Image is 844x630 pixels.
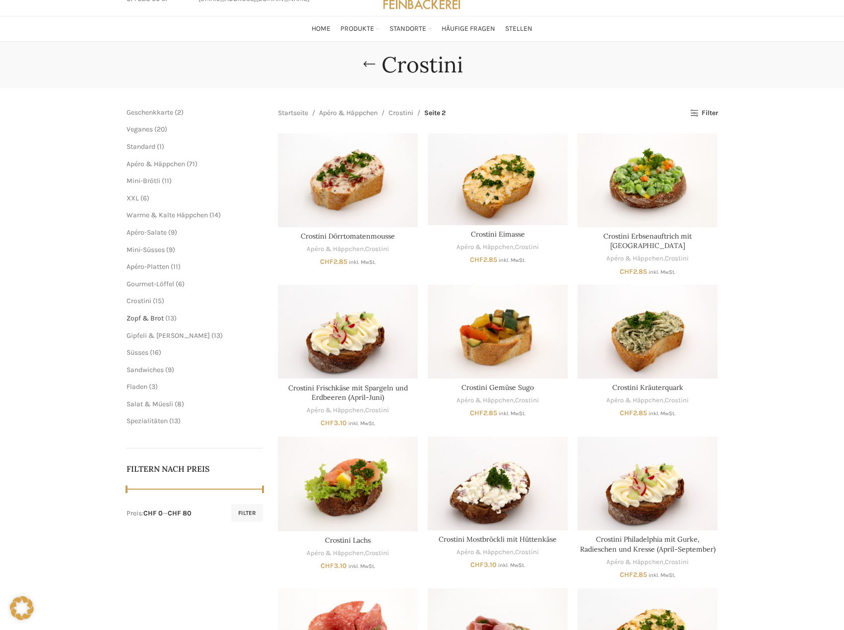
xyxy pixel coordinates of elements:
span: 16 [152,348,159,357]
span: 9 [169,246,173,254]
a: Crostini Frischkäse mit Spargeln und Erdbeeren (April-Juni) [288,383,408,402]
div: Preis: — [127,508,192,518]
small: inkl. MwSt. [649,572,675,578]
div: , [578,396,717,405]
span: Seite 2 [424,108,446,119]
a: Crostini Mostbröckli mit Hüttenkäse [439,535,557,544]
a: Zopf & Brot [127,314,164,322]
a: Veganes [127,125,153,133]
a: Crostini Gemüse Sugo [461,383,534,392]
a: Home [312,19,330,39]
div: , [428,548,568,557]
bdi: 2.85 [320,257,347,266]
span: CHF [321,419,334,427]
span: CHF [321,562,334,570]
span: 9 [168,366,172,374]
span: 11 [173,262,178,271]
span: 8 [177,400,182,408]
a: Apéro & Häppchen [127,160,185,168]
span: Stellen [505,24,532,34]
div: , [578,558,717,567]
a: Crostini Dörrtomatenmousse [301,232,395,241]
small: inkl. MwSt. [348,563,375,569]
a: Crostini Dörrtomatenmousse [278,133,418,227]
a: Crostini [665,396,689,405]
a: Warme & Kalte Häppchen [127,211,208,219]
a: Häufige Fragen [442,19,495,39]
span: 20 [157,125,165,133]
a: Crostini Kräuterquark [578,285,717,378]
a: Crostini Erbsenauftrich mit Philadelphia [578,133,717,227]
a: Apéro & Häppchen [319,108,378,119]
span: 6 [178,280,182,288]
span: CHF 0 [143,509,163,517]
a: Crostini Kräuterquark [612,383,683,392]
bdi: 2.85 [620,409,647,417]
span: 2 [177,108,181,117]
bdi: 2.85 [470,255,497,264]
bdi: 2.85 [620,570,647,579]
a: Apéro & Häppchen [456,396,514,405]
span: 3 [151,382,155,391]
span: XXL [127,194,139,202]
a: Crostini Erbsenauftrich mit [GEOGRAPHIC_DATA] [603,232,692,251]
span: Apéro-Platten [127,262,169,271]
a: Mini-Brötli [127,177,160,185]
a: Sandwiches [127,366,164,374]
a: Crostini Eimasse [428,133,568,225]
span: Geschenkkarte [127,108,173,117]
a: Gipfeli & [PERSON_NAME] [127,331,210,340]
bdi: 2.85 [470,409,497,417]
a: Crostini Lachs [278,437,418,531]
a: Apéro-Salate [127,228,167,237]
div: , [578,254,717,263]
bdi: 3.10 [470,561,497,569]
span: Salat & Müesli [127,400,173,408]
a: Mini-Süsses [127,246,165,254]
a: Crostini [365,245,389,254]
a: Crostini [365,406,389,415]
a: Crostini [515,548,539,557]
span: Fladen [127,382,147,391]
a: Apéro & Häppchen [307,549,364,558]
div: , [278,245,418,254]
span: Standorte [390,24,426,34]
a: Crostini Mostbröckli mit Hüttenkäse [428,437,568,530]
a: Crostini Frischkäse mit Spargeln und Erdbeeren (April-Juni) [278,285,418,378]
small: inkl. MwSt. [649,269,675,275]
a: Apéro & Häppchen [307,245,364,254]
span: 71 [189,160,195,168]
a: Gourmet-Löffel [127,280,174,288]
span: 9 [171,228,175,237]
span: 13 [214,331,220,340]
span: CHF [620,570,633,579]
span: 15 [155,297,162,305]
a: Apéro & Häppchen [456,548,514,557]
a: Crostini Philadelphia mit Gurke, Radieschen und Kresse (April-September) [578,437,717,530]
span: Süsses [127,348,148,357]
div: , [428,243,568,252]
a: Crostini [515,396,539,405]
span: 1 [159,142,162,151]
div: , [278,406,418,415]
span: Crostini [127,297,151,305]
a: Crostini [665,254,689,263]
a: Crostini Gemüse Sugo [428,285,568,378]
a: Crostini [665,558,689,567]
a: Produkte [340,19,380,39]
a: Startseite [278,108,308,119]
span: Spezialitäten [127,417,168,425]
span: 14 [212,211,218,219]
a: Crostini Philadelphia mit Gurke, Radieschen und Kresse (April-September) [580,535,715,554]
a: Apéro & Häppchen [456,243,514,252]
a: Apéro & Häppchen [307,406,364,415]
small: inkl. MwSt. [498,562,525,568]
a: Stellen [505,19,532,39]
span: CHF [470,561,484,569]
span: CHF [620,409,633,417]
